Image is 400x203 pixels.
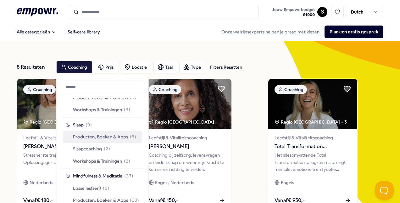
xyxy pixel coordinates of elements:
span: Leefstijl & Vitaliteitscoaching [149,134,225,141]
div: Regio [GEOGRAPHIC_DATA] + 3 [275,119,347,125]
input: Search for products, categories or subcategories [70,5,258,19]
span: [PERSON_NAME] [23,142,100,151]
span: Losse les(sen) [73,185,101,192]
span: Total Transformation Programma [275,142,351,151]
div: Coaching [149,85,181,94]
button: Prijs [94,61,119,73]
span: ( 5 ) [130,133,136,140]
a: Self-care library [63,26,105,38]
span: ( 5 ) [130,94,136,101]
span: Jouw Empowr budget [272,7,315,12]
span: ( 2 ) [104,146,110,153]
div: Filters Resetten [210,64,242,71]
span: [PERSON_NAME] [149,142,225,151]
span: Producten, Boeken & Apps [73,94,128,101]
button: Locatie [120,61,152,73]
span: ( 2 ) [124,158,130,165]
button: Type [179,61,206,73]
span: Mindfulness & Meditatie [73,173,122,180]
span: ( 37 ) [124,173,133,180]
button: S [317,7,327,17]
div: Het allesomvattende Total Transformation-programma brengt mentale, emotionele en fysieke verander... [275,152,351,173]
a: Jouw Empowr budget€1000 [270,5,317,19]
button: Plan een gratis gesprek [325,26,383,38]
span: Engels [281,179,294,186]
iframe: Help Scout Beacon - Open [375,181,394,200]
span: ( 6 ) [103,185,109,192]
img: package image [268,79,357,129]
span: Engels, Nederlands [155,179,194,186]
button: Taal [153,61,178,73]
span: Nederlands [30,179,53,186]
div: Regio [GEOGRAPHIC_DATA] [149,119,215,125]
div: Coaching bij zelfzorg, levensvragen en leiderschap om weer in je kracht te komen en richting te v... [149,152,225,173]
span: ( 9 ) [86,121,92,128]
img: package image [142,79,231,129]
span: Slaap [73,121,84,128]
button: Coaching [56,61,92,73]
span: Workshops & Trainingen [73,158,122,165]
span: Producten, Boeken & Apps [73,133,128,140]
div: 8 Resultaten [17,61,51,73]
span: ( 3 ) [124,107,130,113]
span: € 1000 [272,12,315,17]
button: Jouw Empowr budget€1000 [271,6,316,19]
img: package image [17,79,106,129]
span: Slaapcoaching [73,146,102,153]
div: Stresshersteltraject & Oplossingsgerichte coaching [23,152,100,173]
div: Regio [GEOGRAPHIC_DATA] + 2 [23,119,96,125]
button: Alle categorieën [12,26,61,38]
div: Coaching [23,85,56,94]
span: Workshops & Trainingen [73,107,122,113]
span: Leefstijl & Vitaliteitscoaching [275,134,351,141]
div: Onze welzijnsexperts helpen je graag met kiezen [216,26,383,38]
div: Coaching [275,85,307,94]
span: Leefstijl & Vitaliteitscoaching [23,134,100,141]
nav: Main [12,26,105,38]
